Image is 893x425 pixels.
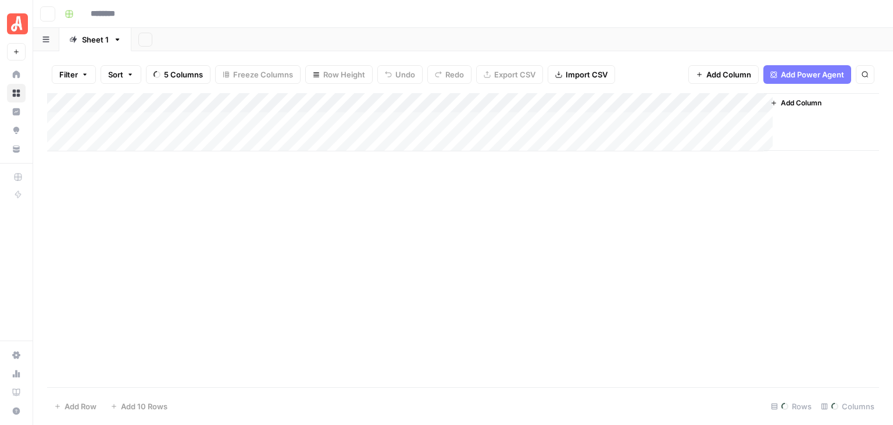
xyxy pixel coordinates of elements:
span: Sort [108,69,123,80]
button: Sort [101,65,141,84]
button: Add Power Agent [763,65,851,84]
button: Import CSV [548,65,615,84]
span: Row Height [323,69,365,80]
button: Help + Support [7,402,26,420]
a: Sheet 1 [59,28,131,51]
button: Undo [377,65,423,84]
a: Home [7,65,26,84]
a: Your Data [7,140,26,158]
a: Settings [7,346,26,364]
span: Add Column [781,98,821,108]
button: Add Column [688,65,759,84]
span: Export CSV [494,69,535,80]
a: Usage [7,364,26,383]
button: Add Column [766,95,826,111]
button: Row Height [305,65,373,84]
button: 5 Columns [146,65,210,84]
button: Redo [427,65,471,84]
a: Browse [7,84,26,102]
button: Workspace: Angi [7,9,26,38]
span: Add Row [65,401,97,412]
span: Filter [59,69,78,80]
span: Freeze Columns [233,69,293,80]
button: Filter [52,65,96,84]
span: 5 Columns [164,69,203,80]
div: Sheet 1 [82,34,109,45]
div: Rows [766,397,816,416]
div: Columns [816,397,879,416]
span: Add 10 Rows [121,401,167,412]
button: Export CSV [476,65,543,84]
span: Add Power Agent [781,69,844,80]
button: Add 10 Rows [103,397,174,416]
button: Freeze Columns [215,65,301,84]
a: Insights [7,102,26,121]
span: Undo [395,69,415,80]
a: Opportunities [7,121,26,140]
a: Learning Hub [7,383,26,402]
span: Add Column [706,69,751,80]
button: Add Row [47,397,103,416]
img: Angi Logo [7,13,28,34]
span: Redo [445,69,464,80]
span: Import CSV [566,69,608,80]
